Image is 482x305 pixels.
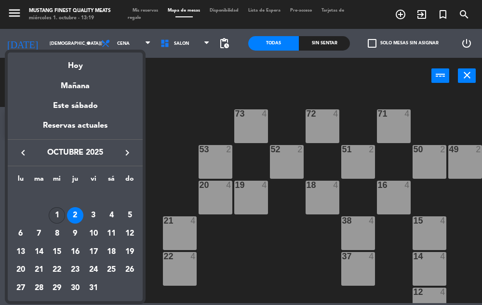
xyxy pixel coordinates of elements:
[103,225,121,243] td: 11 de octubre de 2025
[121,262,138,278] div: 26
[66,173,84,188] th: jueves
[66,261,84,279] td: 23 de octubre de 2025
[8,119,143,139] div: Reservas actuales
[13,225,29,242] div: 6
[67,262,83,278] div: 23
[84,225,103,243] td: 10 de octubre de 2025
[13,262,29,278] div: 20
[85,280,102,296] div: 31
[121,207,138,224] div: 5
[66,243,84,261] td: 16 de octubre de 2025
[85,262,102,278] div: 24
[30,243,48,261] td: 14 de octubre de 2025
[13,244,29,260] div: 13
[48,243,66,261] td: 15 de octubre de 2025
[67,280,83,296] div: 30
[12,188,139,207] td: OCT.
[66,225,84,243] td: 9 de octubre de 2025
[31,244,47,260] div: 14
[120,207,139,225] td: 5 de octubre de 2025
[32,146,119,159] span: octubre 2025
[12,173,30,188] th: lunes
[48,279,66,297] td: 29 de octubre de 2025
[103,173,121,188] th: sábado
[12,279,30,297] td: 27 de octubre de 2025
[103,207,120,224] div: 4
[103,225,120,242] div: 11
[8,93,143,119] div: Este sábado
[121,147,133,159] i: keyboard_arrow_right
[85,244,102,260] div: 17
[103,243,121,261] td: 18 de octubre de 2025
[48,225,66,243] td: 8 de octubre de 2025
[120,261,139,279] td: 26 de octubre de 2025
[30,279,48,297] td: 28 de octubre de 2025
[85,225,102,242] div: 10
[30,261,48,279] td: 21 de octubre de 2025
[14,146,32,159] button: keyboard_arrow_left
[48,207,66,225] td: 1 de octubre de 2025
[30,173,48,188] th: martes
[8,73,143,93] div: Mañana
[12,225,30,243] td: 6 de octubre de 2025
[31,225,47,242] div: 7
[103,261,121,279] td: 25 de octubre de 2025
[49,280,65,296] div: 29
[67,207,83,224] div: 2
[48,261,66,279] td: 22 de octubre de 2025
[66,207,84,225] td: 2 de octubre de 2025
[49,244,65,260] div: 15
[30,225,48,243] td: 7 de octubre de 2025
[103,207,121,225] td: 4 de octubre de 2025
[120,225,139,243] td: 12 de octubre de 2025
[31,262,47,278] div: 21
[67,244,83,260] div: 16
[13,280,29,296] div: 27
[12,243,30,261] td: 13 de octubre de 2025
[121,225,138,242] div: 12
[84,279,103,297] td: 31 de octubre de 2025
[119,146,136,159] button: keyboard_arrow_right
[85,207,102,224] div: 3
[103,262,120,278] div: 25
[103,244,120,260] div: 18
[31,280,47,296] div: 28
[12,261,30,279] td: 20 de octubre de 2025
[17,147,29,159] i: keyboard_arrow_left
[48,173,66,188] th: miércoles
[84,173,103,188] th: viernes
[67,225,83,242] div: 9
[49,207,65,224] div: 1
[84,207,103,225] td: 3 de octubre de 2025
[120,243,139,261] td: 19 de octubre de 2025
[84,243,103,261] td: 17 de octubre de 2025
[121,244,138,260] div: 19
[66,279,84,297] td: 30 de octubre de 2025
[49,262,65,278] div: 22
[49,225,65,242] div: 8
[8,53,143,72] div: Hoy
[120,173,139,188] th: domingo
[84,261,103,279] td: 24 de octubre de 2025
